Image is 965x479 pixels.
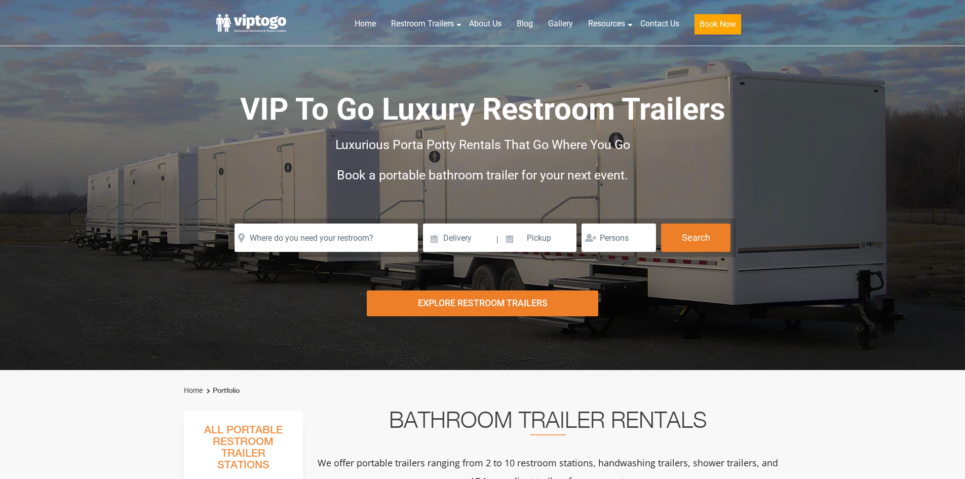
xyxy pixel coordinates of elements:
[423,224,495,252] input: Delivery
[581,13,633,35] a: Resources
[687,13,749,41] a: Book Now
[383,13,461,35] a: Restroom Trailers
[694,14,741,34] button: Book Now
[240,91,725,127] span: VIP To Go Luxury Restroom Trailers
[317,411,780,435] h2: Bathroom Trailer Rentals
[235,224,418,252] input: Where do you need your restroom?
[496,224,498,256] span: |
[461,13,509,35] a: About Us
[582,224,656,252] input: Persons
[184,386,203,394] a: Home
[509,13,541,35] a: Blog
[633,13,687,35] a: Contact Us
[661,224,730,252] button: Search
[541,13,581,35] a: Gallery
[337,168,628,182] span: Book a portable bathroom trailer for your next event.
[204,385,240,397] li: Portfolio
[500,224,577,252] input: Pickup
[367,290,598,316] div: Explore Restroom Trailers
[335,137,630,152] span: Luxurious Porta Potty Rentals That Go Where You Go
[347,13,383,35] a: Home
